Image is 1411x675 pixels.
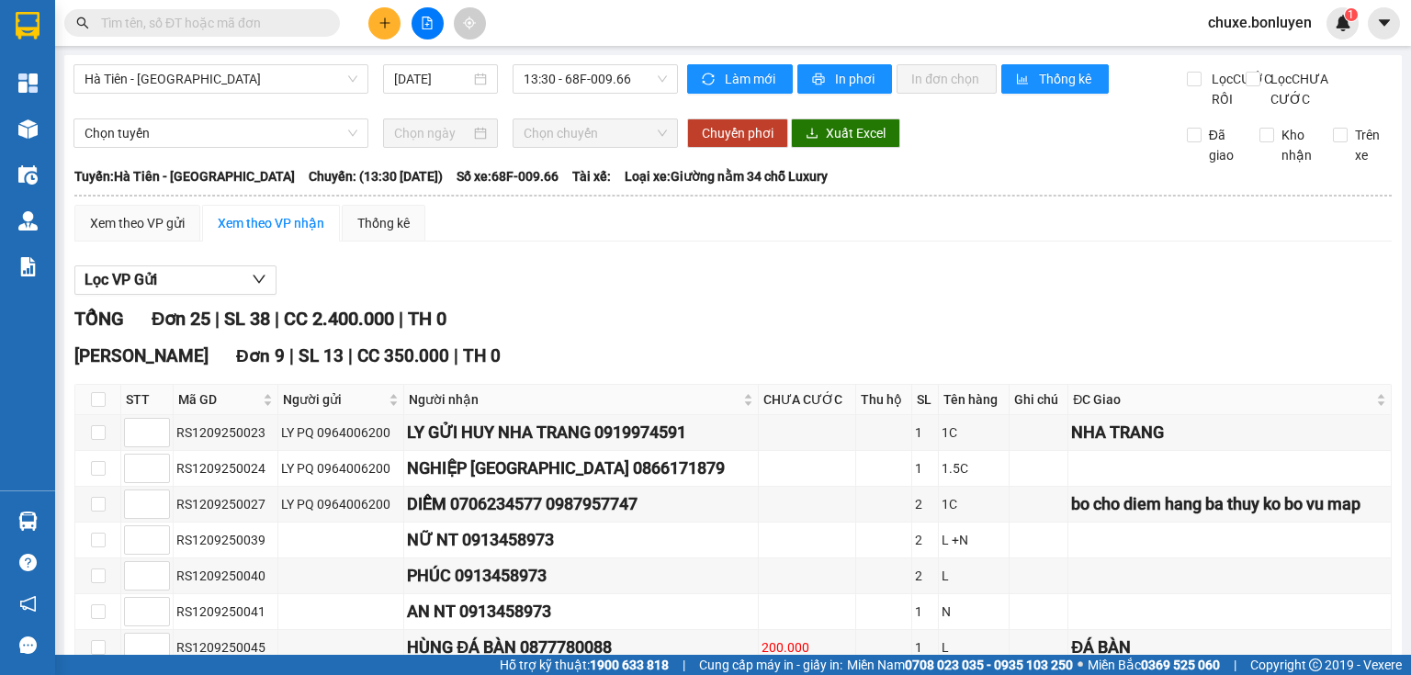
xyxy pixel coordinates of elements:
[275,308,279,330] span: |
[309,166,443,186] span: Chuyến: (13:30 [DATE])
[18,119,38,139] img: warehouse-icon
[19,554,37,571] span: question-circle
[1376,15,1393,31] span: caret-down
[18,73,38,93] img: dashboard-icon
[18,211,38,231] img: warehouse-icon
[19,636,37,654] span: message
[1234,655,1236,675] span: |
[176,458,275,478] div: RS1209250024
[176,530,275,550] div: RS1209250039
[1073,389,1372,410] span: ĐC Giao
[215,308,220,330] span: |
[178,389,259,410] span: Mã GD
[915,566,935,586] div: 2
[19,595,37,613] span: notification
[76,17,89,29] span: search
[407,563,755,589] div: PHÚC 0913458973
[174,558,278,594] td: RS1209250040
[407,456,755,481] div: NGHIỆP [GEOGRAPHIC_DATA] 0866171879
[1141,658,1220,672] strong: 0369 525 060
[454,345,458,366] span: |
[725,69,778,89] span: Làm mới
[1071,635,1388,660] div: ĐÁ BÀN
[281,494,401,514] div: LY PQ 0964006200
[1078,661,1083,669] span: ⚪️
[1274,125,1319,165] span: Kho nhận
[942,530,1005,550] div: L +N
[394,123,469,143] input: Chọn ngày
[915,602,935,622] div: 1
[18,165,38,185] img: warehouse-icon
[454,7,486,39] button: aim
[847,655,1073,675] span: Miền Nam
[101,13,318,33] input: Tìm tên, số ĐT hoặc mã đơn
[1193,11,1326,34] span: chuxe.bonluyen
[174,415,278,451] td: RS1209250023
[463,345,501,366] span: TH 0
[791,118,900,148] button: downloadXuất Excel
[176,637,275,658] div: RS1209250045
[683,655,685,675] span: |
[942,458,1005,478] div: 1.5C
[74,345,209,366] span: [PERSON_NAME]
[74,265,277,295] button: Lọc VP Gửi
[283,389,386,410] span: Người gửi
[463,17,476,29] span: aim
[826,123,886,143] span: Xuất Excel
[1348,125,1393,165] span: Trên xe
[18,512,38,531] img: warehouse-icon
[407,491,755,517] div: DIỄM 0706234577 0987957747
[856,385,912,415] th: Thu hộ
[835,69,877,89] span: In phơi
[284,308,394,330] span: CC 2.400.000
[174,451,278,487] td: RS1209250024
[762,637,852,658] div: 200.000
[797,64,892,94] button: printerIn phơi
[1088,655,1220,675] span: Miền Bắc
[1263,69,1334,109] span: Lọc CHƯA CƯỚC
[407,599,755,624] div: AN NT 0913458973
[85,119,357,147] span: Chọn tuyến
[394,69,469,89] input: 12/09/2025
[174,523,278,558] td: RS1209250039
[16,12,40,39] img: logo-vxr
[915,530,935,550] div: 2
[74,169,295,184] b: Tuyến: Hà Tiên - [GEOGRAPHIC_DATA]
[409,389,739,410] span: Người nhận
[218,213,324,233] div: Xem theo VP nhận
[1368,7,1400,39] button: caret-down
[407,420,755,445] div: LY GỬI HUY NHA TRANG 0919974591
[1345,8,1358,21] sup: 1
[281,422,401,443] div: LY PQ 0964006200
[407,635,755,660] div: HÙNG ĐÁ BÀN 0877780088
[524,119,668,147] span: Chọn chuyến
[1348,8,1354,21] span: 1
[224,308,270,330] span: SL 38
[1202,125,1247,165] span: Đã giao
[252,272,266,287] span: down
[1039,69,1094,89] span: Thống kê
[500,655,669,675] span: Hỗ trợ kỹ thuật:
[176,602,275,622] div: RS1209250041
[18,257,38,276] img: solution-icon
[942,566,1005,586] div: L
[915,494,935,514] div: 2
[421,17,434,29] span: file-add
[399,308,403,330] span: |
[289,345,294,366] span: |
[368,7,401,39] button: plus
[915,422,935,443] div: 1
[687,118,788,148] button: Chuyển phơi
[812,73,828,87] span: printer
[912,385,939,415] th: SL
[348,345,353,366] span: |
[942,422,1005,443] div: 1C
[942,637,1005,658] div: L
[915,458,935,478] div: 1
[176,494,275,514] div: RS1209250027
[1309,658,1322,671] span: copyright
[299,345,344,366] span: SL 13
[905,658,1073,672] strong: 0708 023 035 - 0935 103 250
[174,487,278,523] td: RS1209250027
[174,630,278,666] td: RS1209250045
